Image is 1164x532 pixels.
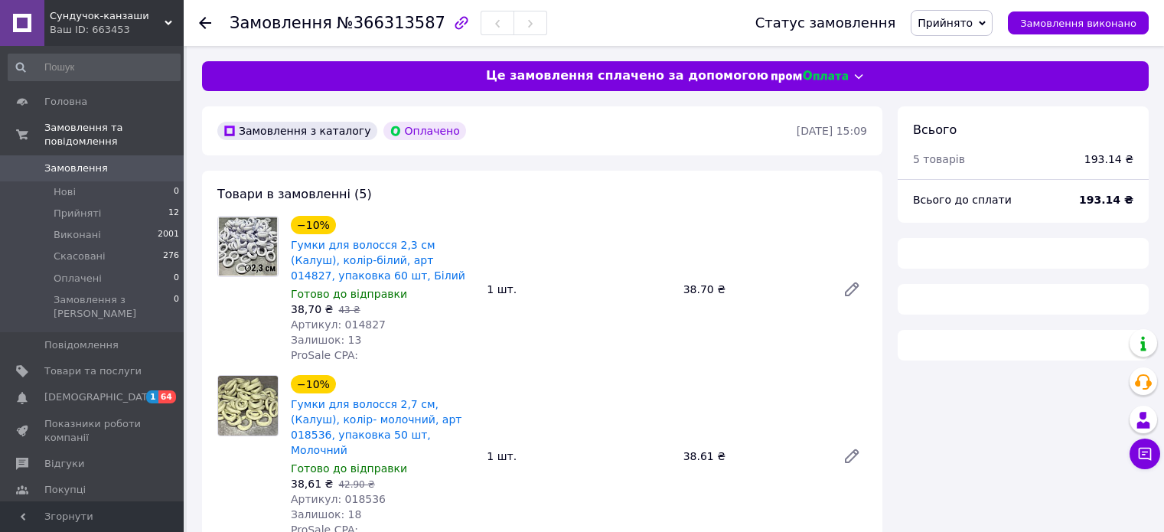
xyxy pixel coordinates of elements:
div: 38.61 ₴ [677,446,830,467]
span: Скасовані [54,250,106,263]
span: Покупці [44,483,86,497]
span: Товари в замовленні (5) [217,187,372,201]
div: −10% [291,375,336,393]
span: Залишок: 18 [291,508,361,521]
span: 0 [174,185,179,199]
span: Сундучок-канзаши [50,9,165,23]
span: ProSale CPA: [291,349,358,361]
span: Всього [913,122,957,137]
span: 0 [174,272,179,286]
a: Редагувати [836,274,867,305]
div: 38.70 ₴ [677,279,830,300]
span: Виконані [54,228,101,242]
span: 12 [168,207,179,220]
button: Чат з покупцем [1130,439,1160,469]
span: Оплачені [54,272,102,286]
a: Гумки для волосся 2,3 см (Калуш), колір-білий, арт 014827, упаковка 60 шт, Білий [291,239,465,282]
span: Замовлення та повідомлення [44,121,184,149]
time: [DATE] 15:09 [797,125,867,137]
a: Гумки для волосся 2,7 см, (Калуш), колір- молочний, арт 018536, упаковка 50 шт, Молочний [291,398,461,456]
span: Замовлення виконано [1020,18,1136,29]
span: Замовлення з [PERSON_NAME] [54,293,174,321]
div: Повернутися назад [199,15,211,31]
span: 38,61 ₴ [291,478,333,490]
div: 193.14 ₴ [1084,152,1133,167]
span: Прийнято [918,17,973,29]
img: Гумки для волосся 2,7 см, (Калуш), колір- молочний, арт 018536, упаковка 50 шт, Молочний [218,376,278,436]
img: Гумки для волосся 2,3 см (Калуш), колір-білий, арт 014827, упаковка 60 шт, Білий [218,217,278,276]
span: Товари та послуги [44,364,142,378]
span: Прийняті [54,207,101,220]
span: 1 [146,390,158,403]
div: Оплачено [383,122,466,140]
span: Замовлення [44,162,108,175]
div: −10% [291,216,336,234]
a: Редагувати [836,441,867,472]
span: Готово до відправки [291,288,407,300]
span: Відгуки [44,457,84,471]
span: 43 ₴ [338,305,360,315]
span: №366313587 [337,14,445,32]
div: Статус замовлення [755,15,896,31]
b: 193.14 ₴ [1079,194,1133,206]
span: 64 [158,390,176,403]
span: Це замовлення сплачено за допомогою [486,67,768,85]
div: Замовлення з каталогу [217,122,377,140]
span: Замовлення [230,14,332,32]
span: 5 товарів [913,153,965,165]
button: Замовлення виконано [1008,11,1149,34]
span: 38,70 ₴ [291,303,333,315]
input: Пошук [8,54,181,81]
span: Показники роботи компанії [44,417,142,445]
span: 0 [174,293,179,321]
span: 276 [163,250,179,263]
span: Артикул: 014827 [291,318,386,331]
span: Артикул: 018536 [291,493,386,505]
span: Залишок: 13 [291,334,361,346]
div: 1 шт. [481,446,677,467]
span: 2001 [158,228,179,242]
span: Головна [44,95,87,109]
span: Готово до відправки [291,462,407,475]
span: [DEMOGRAPHIC_DATA] [44,390,158,404]
div: 1 шт. [481,279,677,300]
div: Ваш ID: 663453 [50,23,184,37]
span: Повідомлення [44,338,119,352]
span: Нові [54,185,76,199]
span: 42.90 ₴ [338,479,374,490]
span: Всього до сплати [913,194,1012,206]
